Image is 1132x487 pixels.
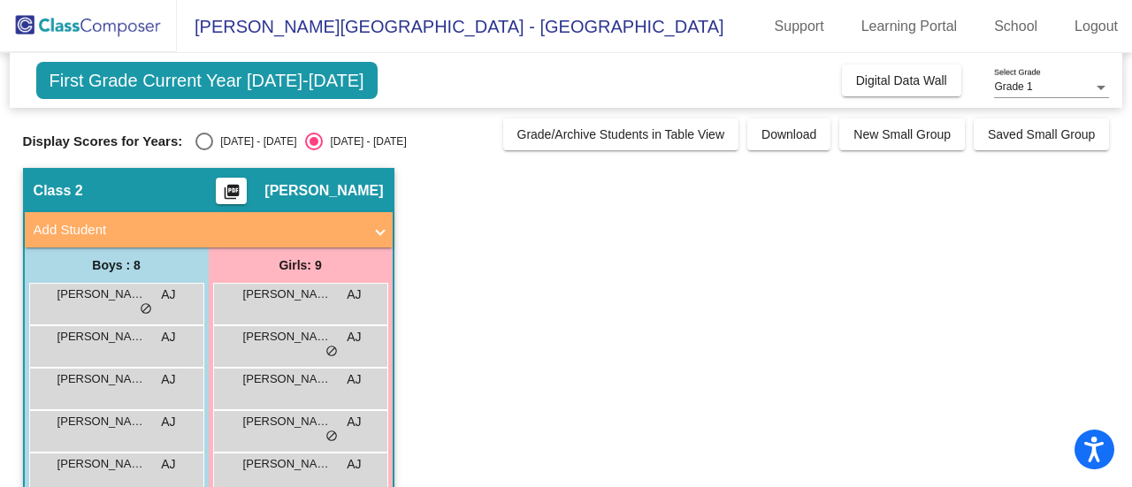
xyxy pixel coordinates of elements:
div: [DATE] - [DATE] [323,133,406,149]
span: AJ [161,413,175,431]
span: Grade/Archive Students in Table View [517,127,725,141]
button: Saved Small Group [974,118,1109,150]
span: [PERSON_NAME] [243,285,332,303]
span: First Grade Current Year [DATE]-[DATE] [36,62,378,99]
span: [PERSON_NAME] [243,370,332,388]
div: Boys : 8 [25,247,209,283]
mat-icon: picture_as_pdf [221,183,242,208]
mat-expansion-panel-header: Add Student [25,212,393,247]
mat-panel-title: Add Student [34,220,363,240]
span: AJ [347,455,361,474]
span: [PERSON_NAME] [57,328,146,346]
a: School [980,12,1052,41]
span: [PERSON_NAME] [264,182,383,200]
span: [PERSON_NAME] [243,328,332,346]
span: Digital Data Wall [856,73,947,88]
span: Class 2 [34,182,83,200]
span: AJ [347,370,361,389]
span: do_not_disturb_alt [140,302,152,316]
button: New Small Group [839,118,965,150]
span: [PERSON_NAME] [243,455,332,473]
span: Download [761,127,816,141]
span: [PERSON_NAME] [57,370,146,388]
span: AJ [161,285,175,304]
span: [PERSON_NAME] [57,413,146,430]
span: AJ [347,413,361,431]
span: New Small Group [853,127,951,141]
mat-radio-group: Select an option [195,133,406,150]
span: [PERSON_NAME] [57,285,146,303]
span: AJ [161,328,175,346]
span: Grade 1 [994,80,1032,93]
button: Print Students Details [216,178,247,204]
span: [PERSON_NAME][GEOGRAPHIC_DATA] - [GEOGRAPHIC_DATA] [177,12,724,41]
a: Support [761,12,838,41]
div: Girls: 9 [209,247,393,283]
span: [PERSON_NAME] [243,413,332,430]
div: [DATE] - [DATE] [213,133,296,149]
span: Display Scores for Years: [23,133,183,149]
span: AJ [161,370,175,389]
span: [PERSON_NAME] [57,455,146,473]
span: AJ [347,328,361,346]
button: Download [747,118,830,150]
button: Grade/Archive Students in Table View [503,118,739,150]
span: do_not_disturb_alt [325,430,338,444]
span: AJ [347,285,361,304]
a: Learning Portal [847,12,972,41]
span: Saved Small Group [988,127,1095,141]
span: do_not_disturb_alt [325,345,338,359]
a: Logout [1060,12,1132,41]
span: AJ [161,455,175,474]
button: Digital Data Wall [842,65,961,96]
